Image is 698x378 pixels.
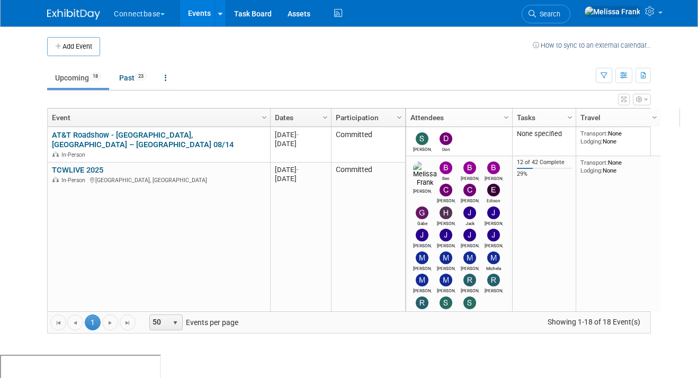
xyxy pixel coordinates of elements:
img: Maria Sterck [416,251,428,264]
img: Don Roots [440,132,452,145]
img: Roger Castillo [463,274,476,286]
a: Column Settings [259,109,271,124]
img: Michael Payne [440,274,452,286]
span: - [297,166,299,174]
span: Column Settings [650,113,659,122]
img: Brian Maggiacomo [487,161,500,174]
a: Attendees [410,109,505,127]
div: Brian Duffner [461,174,479,181]
a: Upcoming18 [47,68,109,88]
div: Mary Ann Rose [437,264,455,271]
span: Column Settings [395,113,404,122]
div: [DATE] [275,130,326,139]
div: Jessica Noyes [437,241,455,248]
span: Transport: [580,159,608,166]
img: RICHARD LEVINE [487,274,500,286]
span: Events per page [136,314,249,330]
img: Ryan Williams [416,296,428,309]
a: Travel [580,109,654,127]
a: Column Settings [501,109,513,124]
div: Gabe Venturi [413,219,432,226]
a: AT&T Roadshow - [GEOGRAPHIC_DATA], [GEOGRAPHIC_DATA] – [GEOGRAPHIC_DATA] 08/14 [52,130,234,150]
img: James Turner [416,229,428,241]
div: None None [580,130,657,145]
img: Jack Davey [463,206,476,219]
td: Committed [331,127,405,163]
img: Michela Castiglioni [487,251,500,264]
span: Search [536,10,560,18]
a: Search [522,5,570,23]
a: Go to the next page [102,314,118,330]
div: John Giblin [485,241,503,248]
a: Past23 [111,68,155,88]
div: Matt Clark [461,264,479,271]
a: How to sync to an external calendar... [533,41,651,49]
span: Showing 1-18 of 18 Event(s) [538,314,650,329]
td: Committed [331,163,405,326]
div: Stephanie Bird [437,309,455,316]
img: Mary Ann Rose [440,251,452,264]
div: John Reumann [461,241,479,248]
span: select [171,319,180,327]
span: 50 [150,315,168,330]
img: In-Person Event [52,151,59,157]
img: Melissa Frank [413,161,437,187]
img: Steve Leavitt [463,296,476,309]
span: Lodging: [580,167,603,174]
div: Ben Edmond [437,174,455,181]
div: Roger Castillo [461,286,479,293]
img: Mike Berman [416,274,428,286]
div: [GEOGRAPHIC_DATA], [GEOGRAPHIC_DATA] [52,175,265,184]
span: Go to the last page [123,319,132,327]
div: Ryan Williams [413,309,432,316]
span: In-Person [61,177,88,184]
img: Heidi Juarez [440,206,452,219]
span: 23 [135,73,147,80]
a: Go to the first page [50,314,66,330]
div: Edison Smith-Stubbs [485,196,503,203]
span: Column Settings [321,113,329,122]
img: Carmine Caporelli [440,184,452,196]
div: Michael Payne [437,286,455,293]
span: - [297,131,299,139]
div: 12 of 42 Complete [517,159,572,166]
span: 1 [85,314,101,330]
span: Go to the first page [54,319,62,327]
div: Melissa Frank [413,187,432,194]
img: Matt Clark [463,251,476,264]
div: James Grant [485,219,503,226]
div: 29% [517,170,572,178]
img: Steve Leavitt [416,132,428,145]
span: Go to the previous page [71,319,79,327]
span: 18 [90,73,101,80]
span: Column Settings [502,113,511,122]
button: Add Event [47,37,100,56]
div: Steve Leavitt [461,309,479,316]
img: ExhibitDay [47,9,100,20]
div: None specified [517,130,572,138]
div: [DATE] [275,174,326,183]
a: Participation [336,109,398,127]
a: Column Settings [394,109,406,124]
a: Column Settings [649,109,661,124]
div: [DATE] [275,165,326,174]
img: James Grant [487,206,500,219]
span: Column Settings [260,113,269,122]
div: Carmine Caporelli [437,196,455,203]
div: James Turner [413,241,432,248]
span: Column Settings [566,113,574,122]
a: Column Settings [565,109,576,124]
img: Colleen Gallagher [463,184,476,196]
a: Go to the previous page [67,314,83,330]
a: Dates [275,109,324,127]
span: In-Person [61,151,88,158]
div: Don Roots [437,145,455,152]
img: Brian Duffner [463,161,476,174]
span: Transport: [580,130,608,137]
img: Edison Smith-Stubbs [487,184,500,196]
img: Jessica Noyes [440,229,452,241]
div: Brian Maggiacomo [485,174,503,181]
span: Go to the next page [106,319,114,327]
a: Tasks [517,109,569,127]
img: John Reumann [463,229,476,241]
